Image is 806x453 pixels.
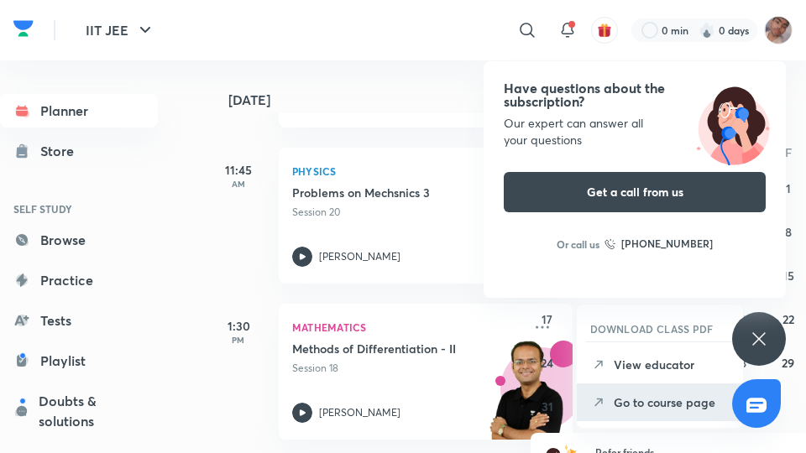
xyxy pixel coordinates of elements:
[205,335,272,345] p: PM
[614,356,730,373] p: View educator
[205,161,272,179] h5: 11:45
[76,13,165,47] button: IIT JEE
[775,305,802,332] button: August 22, 2025
[40,141,84,161] div: Store
[775,262,802,289] button: August 15, 2025
[292,161,522,181] p: Physics
[621,236,713,253] h6: [PHONE_NUMBER]
[228,93,589,107] h4: [DATE]
[604,236,713,253] a: [PHONE_NUMBER]
[764,16,793,44] img: Rahul 2026
[319,249,400,264] p: [PERSON_NAME]
[504,115,766,148] div: Our expert can answer all your questions
[542,398,553,414] abbr: August 31, 2025
[205,317,272,335] h5: 1:30
[557,237,599,252] p: Or call us
[775,218,802,245] button: August 8, 2025
[205,179,272,189] p: AM
[590,321,714,336] h6: DOWNLOAD CLASS PDF
[534,349,561,376] button: August 24, 2025
[292,361,522,376] p: Session 18
[782,268,794,284] abbr: August 15, 2025
[541,355,553,371] abbr: August 24, 2025
[775,349,802,376] button: August 29, 2025
[785,144,792,160] abbr: Friday
[785,224,792,240] abbr: August 8, 2025
[480,185,573,300] img: unacademy
[782,355,794,371] abbr: August 29, 2025
[534,393,561,419] button: August 31, 2025
[775,174,802,201] button: August 1, 2025
[292,185,501,201] h5: Problems on Mechsnics 3
[13,16,34,45] a: Company Logo
[292,205,522,220] p: Session 20
[614,393,730,411] p: Go to course page
[591,17,618,44] button: avatar
[292,317,522,337] p: Mathematics
[504,172,766,212] button: Get a call from us
[786,180,791,196] abbr: August 1, 2025
[699,22,715,39] img: streak
[504,81,766,108] h4: Have questions about the subscription?
[542,311,552,327] abbr: August 17, 2025
[319,405,400,420] p: [PERSON_NAME]
[534,305,561,332] button: August 17, 2025
[292,341,501,357] h5: Methods of Differentiation - II
[597,23,612,38] img: avatar
[782,311,794,327] abbr: August 22, 2025
[680,81,786,165] img: ttu_illustration_new.svg
[13,16,34,41] img: Company Logo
